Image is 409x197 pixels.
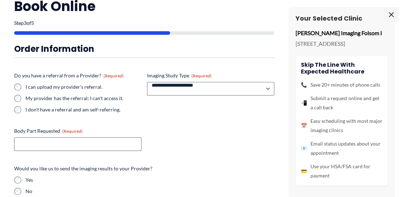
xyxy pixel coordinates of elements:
[296,14,388,22] h3: Your Selected Clinic
[301,121,307,130] span: 📅
[26,106,141,113] label: I don't have a referral and am self-referring.
[14,165,152,172] legend: Would you like us to send the imaging results to your Provider?
[14,72,124,79] legend: Do you have a referral from a Provider?
[103,73,124,78] span: (Required)
[301,144,307,153] span: 📧
[296,38,388,49] p: [STREET_ADDRESS]
[301,162,382,180] li: Use your HSA/FSA card for payment
[26,83,141,91] label: I can upload my provider's referral.
[296,28,388,38] p: [PERSON_NAME] Imaging Folsom I
[14,127,141,135] label: Body Part Requested
[31,20,34,26] span: 5
[301,94,382,112] li: Submit a request online and get a call back
[14,43,274,54] h3: Order Information
[191,73,212,78] span: (Required)
[26,176,274,184] label: Yes
[26,95,141,102] label: My provider has the referral; I can't access it.
[301,139,382,158] li: Email status updates about your appointment
[301,98,307,108] span: 📲
[301,166,307,176] span: 💳
[26,188,274,195] label: No
[301,61,382,75] h4: Skip the line with Expected Healthcare
[301,116,382,135] li: Easy scheduling with most major imaging clinics
[62,128,83,134] span: (Required)
[147,72,274,79] label: Imaging Study Type
[14,21,274,26] p: Step of
[384,7,398,21] span: ×
[24,20,27,26] span: 3
[301,80,307,89] span: 📞
[301,80,382,89] li: Save 20+ minutes of phone calls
